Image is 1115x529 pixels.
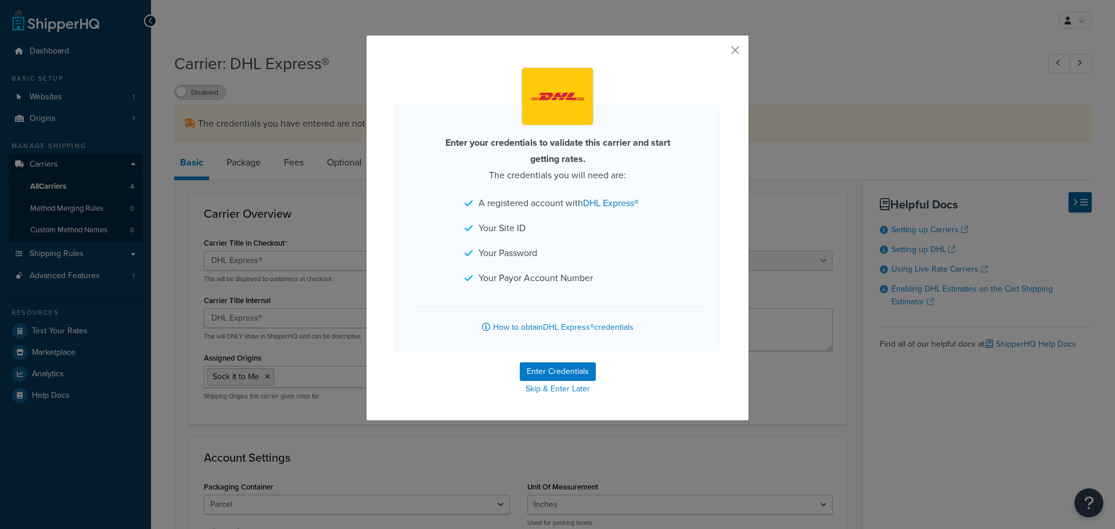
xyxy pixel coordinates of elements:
strong: Enter your credentials to validate this carrier and start getting rates. [445,136,670,165]
button: Enter Credentials [520,362,596,381]
a: Skip & Enter Later [395,381,720,397]
li: Your Payor Account Number [465,270,650,286]
a: DHL Express® [583,196,639,210]
li: Your Password [465,245,650,261]
img: DHL Express® [524,70,591,123]
li: Your Site ID [465,220,650,236]
a: How to obtainDHL Express®credentials [411,307,704,336]
li: A registered account with [465,195,650,211]
p: The credentials you will need are: [430,135,685,183]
